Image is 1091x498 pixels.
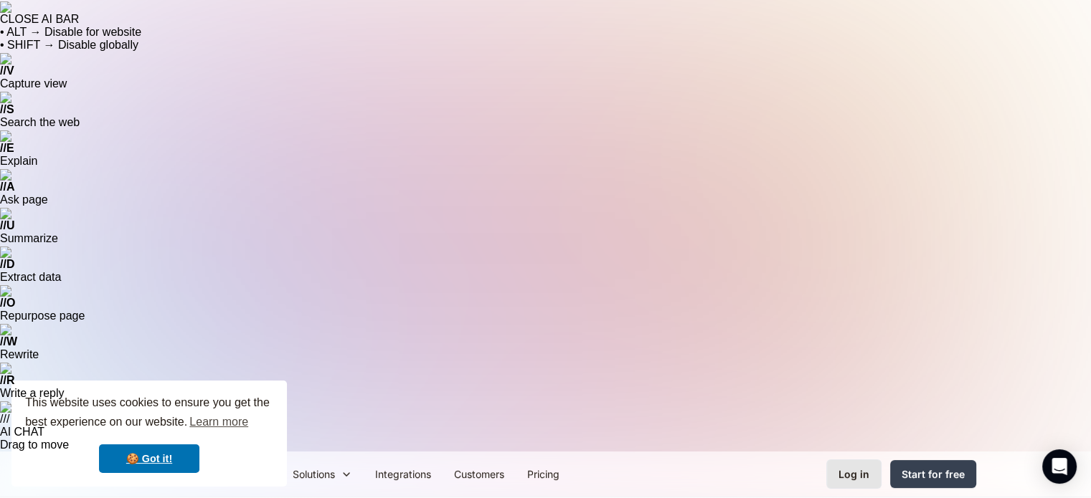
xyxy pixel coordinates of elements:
[443,458,516,490] a: Customers
[99,444,199,473] a: dismiss cookie message
[839,466,869,482] div: Log in
[281,458,364,490] div: Solutions
[902,466,965,482] div: Start for free
[364,458,443,490] a: Integrations
[890,460,976,488] a: Start for free
[1042,449,1077,484] div: Open Intercom Messenger
[293,466,335,482] div: Solutions
[826,459,882,489] a: Log in
[516,458,571,490] a: Pricing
